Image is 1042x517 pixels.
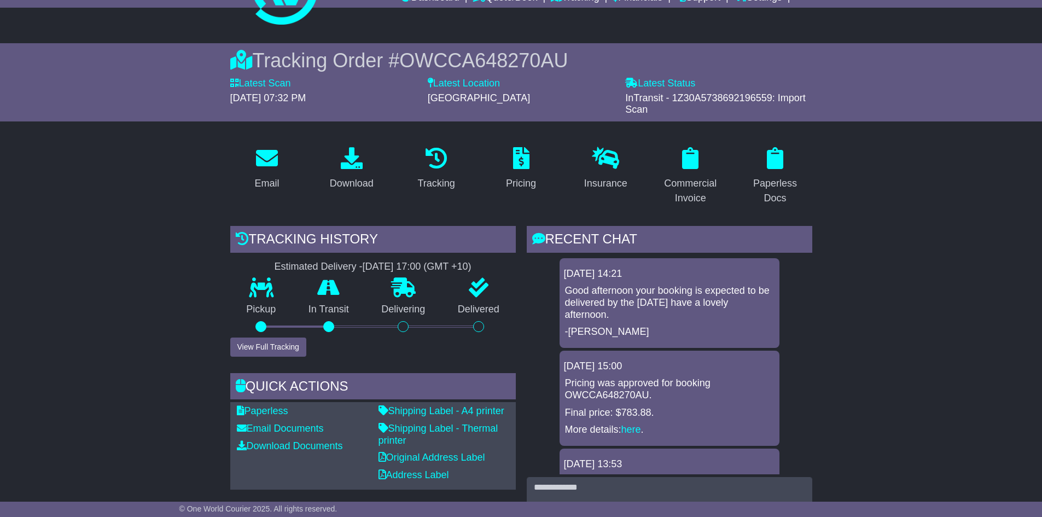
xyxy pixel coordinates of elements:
a: Paperless [237,405,288,416]
div: Tracking history [230,226,516,255]
p: In Transit [292,304,365,316]
a: Original Address Label [379,452,485,463]
a: Shipping Label - Thermal printer [379,423,498,446]
span: InTransit - 1Z30A5738692196559: Import Scan [625,92,806,115]
span: [GEOGRAPHIC_DATA] [428,92,530,103]
a: Download [323,143,381,195]
a: Email Documents [237,423,324,434]
p: Pricing was approved for booking OWCCA648270AU. [565,377,774,401]
div: Paperless Docs [746,176,805,206]
a: Pricing [499,143,543,195]
div: Tracking [417,176,455,191]
div: Estimated Delivery - [230,261,516,273]
label: Latest Status [625,78,695,90]
a: Tracking [410,143,462,195]
div: Pricing [506,176,536,191]
a: Download Documents [237,440,343,451]
button: View Full Tracking [230,338,306,357]
a: Shipping Label - A4 printer [379,405,504,416]
label: Latest Scan [230,78,291,90]
div: [DATE] 15:00 [564,361,775,373]
div: Download [330,176,374,191]
a: here [621,424,641,435]
a: Email [247,143,286,195]
div: [DATE] 13:53 [564,458,775,470]
a: Commercial Invoice [654,143,727,210]
div: Commercial Invoice [661,176,720,206]
div: [DATE] 14:21 [564,268,775,280]
label: Latest Location [428,78,500,90]
p: Final price: $783.88. [565,407,774,419]
div: Quick Actions [230,373,516,403]
a: Insurance [577,143,634,195]
p: -[PERSON_NAME] [565,326,774,338]
span: © One World Courier 2025. All rights reserved. [179,504,337,513]
p: Good afternoon your booking is expected to be delivered by the [DATE] have a lovely afternoon. [565,285,774,321]
span: [DATE] 07:32 PM [230,92,306,103]
p: More details: . [565,424,774,436]
p: Delivering [365,304,442,316]
div: Insurance [584,176,627,191]
p: Pickup [230,304,293,316]
a: Address Label [379,469,449,480]
div: [DATE] 17:00 (GMT +10) [363,261,471,273]
p: Delivered [441,304,516,316]
div: Email [254,176,279,191]
div: RECENT CHAT [527,226,812,255]
span: OWCCA648270AU [399,49,568,72]
a: Paperless Docs [738,143,812,210]
div: Tracking Order # [230,49,812,72]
